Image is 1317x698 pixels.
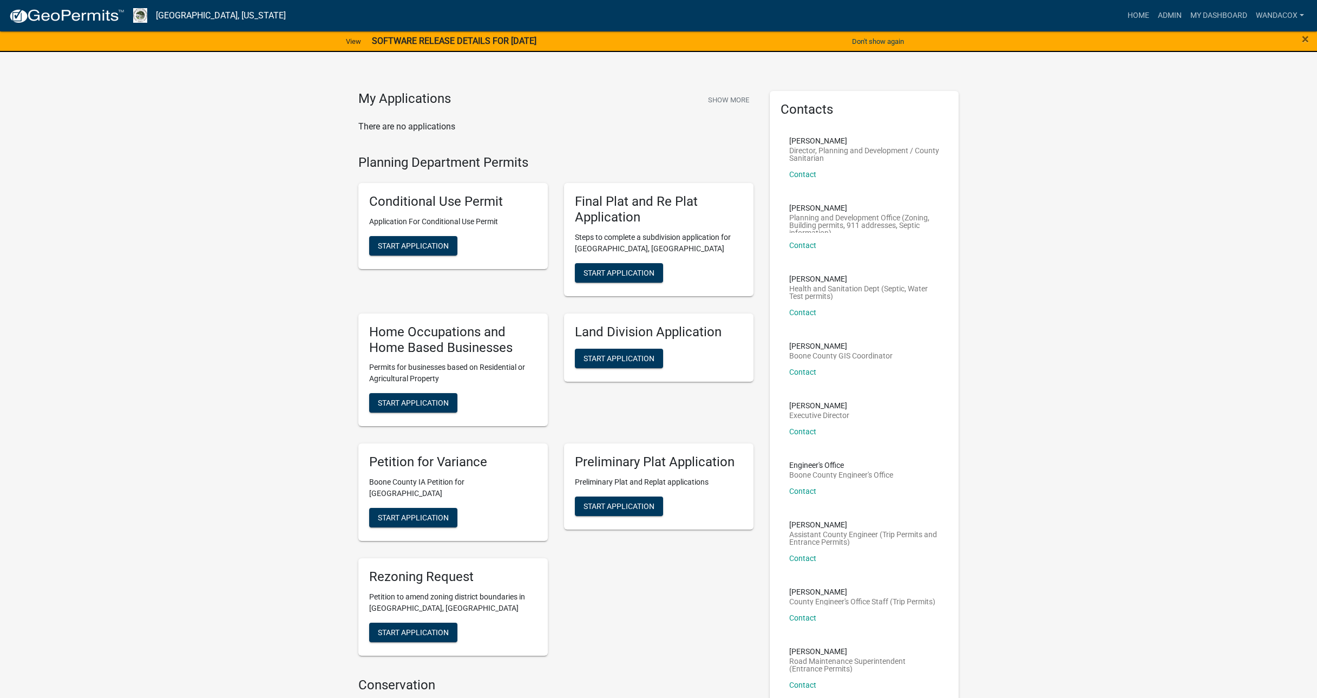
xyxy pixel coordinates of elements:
p: Health and Sanitation Dept (Septic, Water Test permits) [789,285,940,300]
span: Start Application [378,242,449,250]
p: [PERSON_NAME] [789,204,940,212]
h4: Planning Department Permits [358,155,753,171]
h5: Rezoning Request [369,569,537,585]
button: Start Application [575,349,663,368]
button: Start Application [369,508,457,527]
a: My Dashboard [1186,5,1252,26]
p: Boone County GIS Coordinator [789,352,893,360]
span: Start Application [584,268,654,277]
a: Admin [1154,5,1186,26]
h5: Preliminary Plat Application [575,454,743,470]
a: Contact [789,368,816,376]
strong: SOFTWARE RELEASE DETAILS FOR [DATE] [372,36,536,46]
button: Start Application [575,263,663,283]
span: Start Application [378,628,449,637]
button: Start Application [369,623,457,642]
h5: Petition for Variance [369,454,537,470]
button: Don't show again [848,32,908,50]
button: Start Application [369,236,457,256]
p: [PERSON_NAME] [789,402,849,409]
p: [PERSON_NAME] [789,342,893,350]
span: Start Application [584,354,654,362]
a: Contact [789,308,816,317]
h5: Home Occupations and Home Based Businesses [369,324,537,356]
h5: Land Division Application [575,324,743,340]
p: [PERSON_NAME] [789,275,940,283]
h5: Contacts [781,102,948,118]
a: WandaCox [1252,5,1308,26]
span: Start Application [584,502,654,511]
a: Contact [789,681,816,689]
span: × [1302,31,1309,47]
p: Assistant County Engineer (Trip Permits and Entrance Permits) [789,531,940,546]
p: Road Maintenance Superintendent (Entrance Permits) [789,657,940,673]
p: Permits for businesses based on Residential or Agricultural Property [369,362,537,384]
p: Planning and Development Office (Zoning, Building permits, 911 addresses, Septic information) [789,214,940,233]
a: Home [1123,5,1154,26]
p: [PERSON_NAME] [789,521,940,529]
button: Close [1302,32,1309,45]
p: There are no applications [358,120,753,133]
p: Director, Planning and Development / County Sanitarian [789,147,940,162]
p: Boone County Engineer's Office [789,471,893,479]
p: Preliminary Plat and Replat applications [575,477,743,488]
a: Contact [789,614,816,622]
p: [PERSON_NAME] [789,588,935,596]
h5: Final Plat and Re Plat Application [575,194,743,225]
a: Contact [789,427,816,436]
h5: Conditional Use Permit [369,194,537,210]
p: Boone County IA Petition for [GEOGRAPHIC_DATA] [369,477,537,499]
p: Executive Director [789,412,849,419]
button: Start Application [575,497,663,516]
a: Contact [789,487,816,495]
img: Boone County, Iowa [133,8,147,23]
p: [PERSON_NAME] [789,648,940,655]
p: Application For Conditional Use Permit [369,216,537,227]
button: Show More [704,91,753,109]
h4: Conservation [358,677,753,693]
p: [PERSON_NAME] [789,137,940,145]
p: County Engineer's Office Staff (Trip Permits) [789,598,935,605]
p: Petition to amend zoning district boundaries in [GEOGRAPHIC_DATA], [GEOGRAPHIC_DATA] [369,591,537,614]
span: Start Application [378,513,449,522]
a: Contact [789,170,816,179]
a: [GEOGRAPHIC_DATA], [US_STATE] [156,6,286,25]
a: Contact [789,554,816,563]
p: Steps to complete a subdivision application for [GEOGRAPHIC_DATA], [GEOGRAPHIC_DATA] [575,232,743,255]
a: View [342,32,365,50]
h4: My Applications [358,91,451,107]
button: Start Application [369,393,457,413]
a: Contact [789,241,816,250]
span: Start Application [378,399,449,407]
p: Engineer's Office [789,461,893,469]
